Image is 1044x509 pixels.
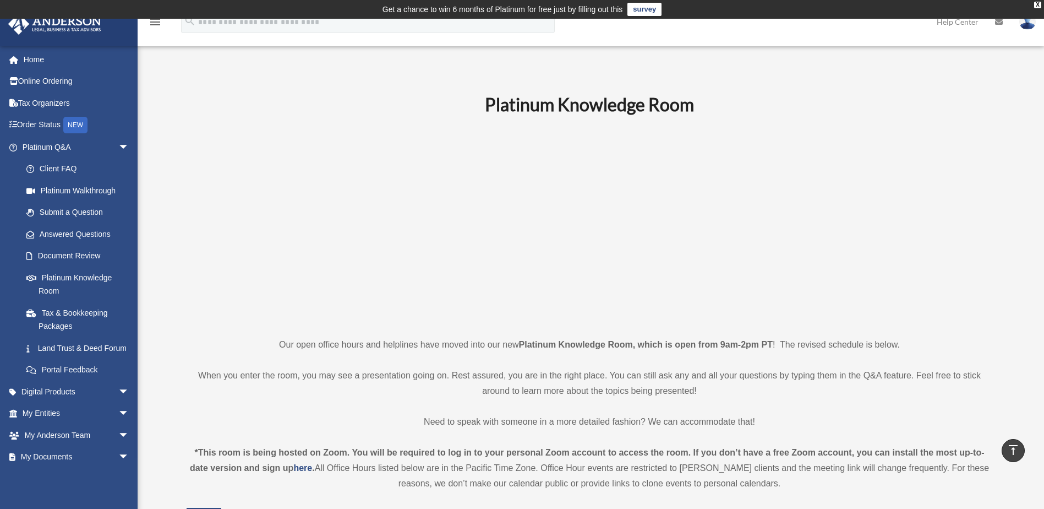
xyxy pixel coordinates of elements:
[118,446,140,469] span: arrow_drop_down
[187,445,993,491] div: All Office Hours listed below are in the Pacific Time Zone. Office Hour events are restricted to ...
[312,463,314,473] strong: .
[8,381,146,403] a: Digital Productsarrow_drop_down
[8,424,146,446] a: My Anderson Teamarrow_drop_down
[519,340,773,349] strong: Platinum Knowledge Room, which is open from 9am-2pm PT
[8,48,146,71] a: Home
[1002,439,1025,462] a: vertical_align_top
[149,19,162,29] a: menu
[424,131,755,317] iframe: 231110_Toby_KnowledgeRoom
[15,180,146,202] a: Platinum Walkthrough
[1034,2,1041,8] div: close
[118,136,140,159] span: arrow_drop_down
[187,414,993,430] p: Need to speak with someone in a more detailed fashion? We can accommodate that!
[15,267,140,302] a: Platinum Knowledge Room
[15,202,146,224] a: Submit a Question
[149,15,162,29] i: menu
[8,468,146,490] a: Online Learningarrow_drop_down
[1007,443,1020,457] i: vertical_align_top
[15,223,146,245] a: Answered Questions
[5,13,105,35] img: Anderson Advisors Platinum Portal
[190,448,985,473] strong: *This room is being hosted on Zoom. You will be required to log in to your personal Zoom account ...
[187,368,993,399] p: When you enter the room, you may see a presentation going on. Rest assured, you are in the right ...
[8,71,146,93] a: Online Ordering
[485,94,694,115] b: Platinum Knowledge Room
[8,114,146,137] a: Order StatusNEW
[118,403,140,425] span: arrow_drop_down
[15,359,146,381] a: Portal Feedback
[15,245,146,267] a: Document Review
[8,92,146,114] a: Tax Organizers
[184,15,196,27] i: search
[8,446,146,468] a: My Documentsarrow_drop_down
[118,424,140,447] span: arrow_drop_down
[627,3,662,16] a: survey
[15,337,146,359] a: Land Trust & Deed Forum
[15,302,146,337] a: Tax & Bookkeeping Packages
[187,337,993,353] p: Our open office hours and helplines have moved into our new ! The revised schedule is below.
[15,158,146,180] a: Client FAQ
[293,463,312,473] a: here
[1019,14,1036,30] img: User Pic
[382,3,623,16] div: Get a chance to win 6 months of Platinum for free just by filling out this
[118,468,140,490] span: arrow_drop_down
[118,381,140,403] span: arrow_drop_down
[8,136,146,158] a: Platinum Q&Aarrow_drop_down
[63,117,88,133] div: NEW
[8,403,146,425] a: My Entitiesarrow_drop_down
